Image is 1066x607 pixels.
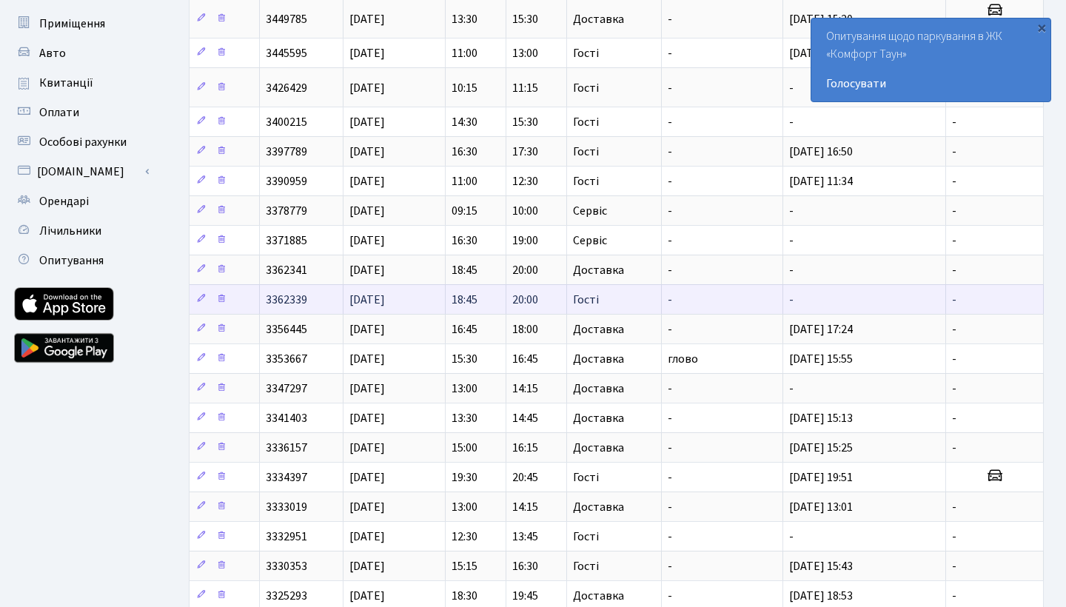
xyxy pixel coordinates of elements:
[826,75,1036,93] a: Голосувати
[789,144,853,160] span: [DATE] 16:50
[7,68,155,98] a: Квитанції
[573,442,624,454] span: Доставка
[789,440,853,456] span: [DATE] 15:25
[789,262,794,278] span: -
[573,82,599,94] span: Гості
[452,80,477,96] span: 10:15
[668,11,672,27] span: -
[266,410,307,426] span: 3341403
[349,203,385,219] span: [DATE]
[349,440,385,456] span: [DATE]
[573,560,599,572] span: Гості
[789,499,853,515] span: [DATE] 13:01
[573,501,624,513] span: Доставка
[573,412,624,424] span: Доставка
[39,252,104,269] span: Опитування
[789,380,794,397] span: -
[952,558,956,574] span: -
[789,173,853,190] span: [DATE] 11:34
[266,262,307,278] span: 3362341
[668,114,672,130] span: -
[7,127,155,157] a: Особові рахунки
[452,321,477,338] span: 16:45
[952,440,956,456] span: -
[952,410,956,426] span: -
[512,232,538,249] span: 19:00
[668,232,672,249] span: -
[512,410,538,426] span: 14:45
[349,232,385,249] span: [DATE]
[39,45,66,61] span: Авто
[573,383,624,395] span: Доставка
[512,203,538,219] span: 10:00
[952,232,956,249] span: -
[952,144,956,160] span: -
[789,351,853,367] span: [DATE] 15:55
[349,292,385,308] span: [DATE]
[789,529,794,545] span: -
[349,351,385,367] span: [DATE]
[789,410,853,426] span: [DATE] 15:13
[452,144,477,160] span: 16:30
[573,116,599,128] span: Гості
[349,529,385,545] span: [DATE]
[512,351,538,367] span: 16:45
[266,203,307,219] span: 3378779
[452,11,477,27] span: 13:30
[7,38,155,68] a: Авто
[349,144,385,160] span: [DATE]
[39,16,105,32] span: Приміщення
[452,292,477,308] span: 18:45
[512,588,538,604] span: 19:45
[349,499,385,515] span: [DATE]
[39,193,89,209] span: Орендарі
[512,45,538,61] span: 13:00
[668,410,672,426] span: -
[668,351,698,367] span: глово
[1034,20,1049,35] div: ×
[573,13,624,25] span: Доставка
[266,80,307,96] span: 3426429
[668,588,672,604] span: -
[668,262,672,278] span: -
[512,321,538,338] span: 18:00
[349,114,385,130] span: [DATE]
[7,157,155,187] a: [DOMAIN_NAME]
[668,380,672,397] span: -
[789,45,853,61] span: [DATE] 11:53
[7,216,155,246] a: Лічильники
[573,47,599,59] span: Гості
[668,80,672,96] span: -
[668,321,672,338] span: -
[512,173,538,190] span: 12:30
[266,45,307,61] span: 3445595
[452,380,477,397] span: 13:00
[668,558,672,574] span: -
[789,232,794,249] span: -
[952,529,956,545] span: -
[7,98,155,127] a: Оплати
[789,588,853,604] span: [DATE] 18:53
[349,588,385,604] span: [DATE]
[512,262,538,278] span: 20:00
[789,114,794,130] span: -
[452,262,477,278] span: 18:45
[452,173,477,190] span: 11:00
[266,321,307,338] span: 3356445
[952,499,956,515] span: -
[573,264,624,276] span: Доставка
[39,134,127,150] span: Особові рахунки
[266,469,307,486] span: 3334397
[512,80,538,96] span: 11:15
[668,173,672,190] span: -
[512,469,538,486] span: 20:45
[7,187,155,216] a: Орендарі
[952,262,956,278] span: -
[952,321,956,338] span: -
[452,45,477,61] span: 11:00
[349,45,385,61] span: [DATE]
[512,380,538,397] span: 14:15
[349,173,385,190] span: [DATE]
[349,558,385,574] span: [DATE]
[452,440,477,456] span: 15:00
